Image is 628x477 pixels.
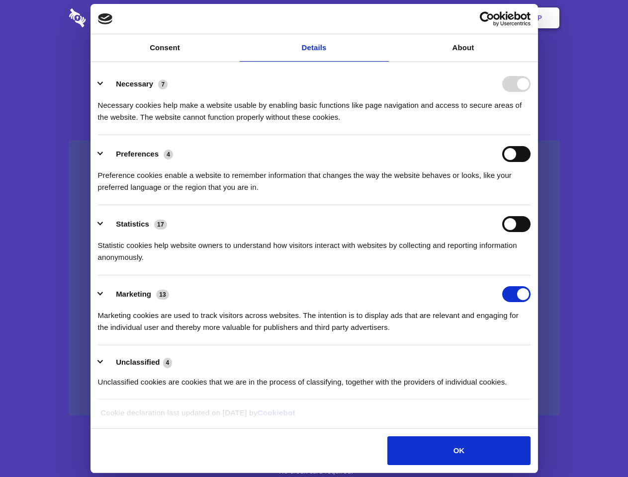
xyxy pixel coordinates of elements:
button: Preferences (4) [98,146,179,162]
iframe: Drift Widget Chat Controller [578,427,616,465]
button: Marketing (13) [98,286,176,302]
div: Unclassified cookies are cookies that we are in the process of classifying, together with the pro... [98,369,531,388]
img: logo-wordmark-white-trans-d4663122ce5f474addd5e946df7df03e33cb6a1c49d2221995e7729f52c070b2.svg [69,8,154,27]
a: About [389,34,538,62]
span: 4 [163,358,173,368]
a: Contact [403,2,449,33]
label: Statistics [116,220,149,228]
a: Cookiebot [258,408,295,417]
div: Preference cookies enable a website to remember information that changes the way the website beha... [98,162,531,193]
button: Necessary (7) [98,76,174,92]
a: Consent [90,34,240,62]
label: Necessary [116,79,153,88]
button: OK [387,436,530,465]
a: Details [240,34,389,62]
a: Pricing [292,2,335,33]
h1: Eliminate Slack Data Loss. [69,45,559,80]
div: Cookie declaration last updated on [DATE] by [93,407,535,426]
span: 17 [154,220,167,230]
h4: Auto-redaction of sensitive data, encrypted data sharing and self-destructing private chats. Shar... [69,90,559,123]
button: Statistics (17) [98,216,174,232]
span: 4 [164,150,173,159]
a: Login [451,2,494,33]
div: Statistic cookies help website owners to understand how visitors interact with websites by collec... [98,232,531,263]
div: Necessary cookies help make a website usable by enabling basic functions like page navigation and... [98,92,531,123]
span: 7 [158,79,168,89]
a: Wistia video thumbnail [69,140,559,416]
img: logo [98,13,113,24]
div: Marketing cookies are used to track visitors across websites. The intention is to display ads tha... [98,302,531,333]
label: Preferences [116,150,159,158]
span: 13 [156,290,169,300]
label: Marketing [116,290,151,298]
button: Unclassified (4) [98,356,179,369]
a: Usercentrics Cookiebot - opens in a new window [444,11,531,26]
